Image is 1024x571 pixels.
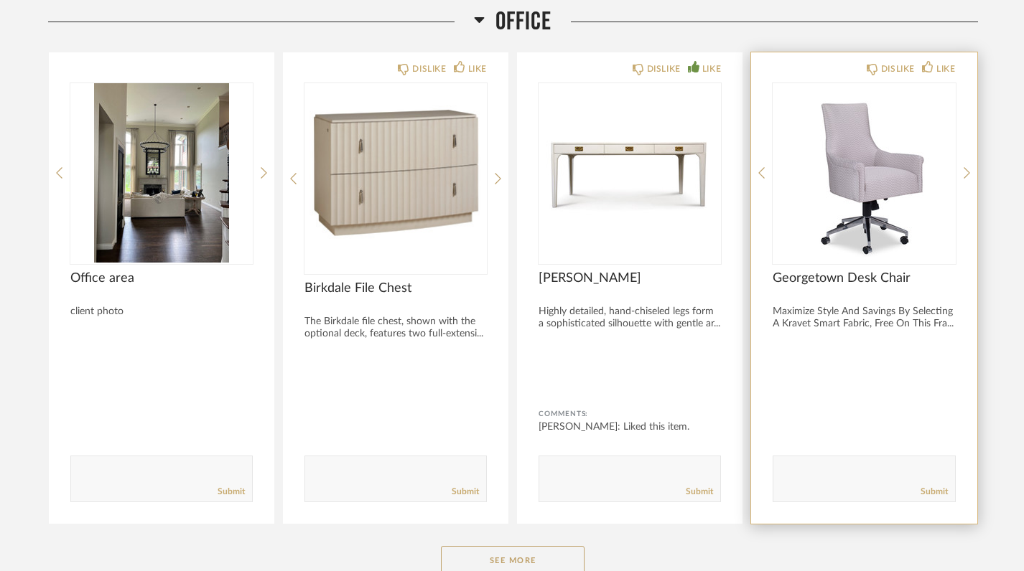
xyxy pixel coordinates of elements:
a: Submit [686,486,713,498]
div: Maximize Style And Savings By Selecting A Kravet Smart Fabric, Free On This Fra... [773,306,955,330]
span: Georgetown Desk Chair [773,270,955,286]
div: Comments: [539,407,721,421]
img: undefined [539,83,721,263]
div: LIKE [936,62,955,76]
img: undefined [773,83,955,263]
span: Birkdale File Chest [304,280,487,296]
div: [PERSON_NAME]: Liked this item. [539,420,721,434]
div: client photo [70,306,253,318]
div: The Birkdale file chest, shown with the optional deck, features two full-extensi... [304,316,487,340]
div: LIKE [702,62,721,76]
a: Submit [218,486,245,498]
span: [PERSON_NAME] [539,270,721,286]
div: DISLIKE [412,62,446,76]
span: Office [495,6,551,37]
div: 0 [304,83,487,263]
img: undefined [304,83,487,263]
div: DISLIKE [881,62,915,76]
div: DISLIKE [647,62,681,76]
img: undefined [70,83,253,263]
a: Submit [452,486,479,498]
a: Submit [921,486,948,498]
div: LIKE [468,62,487,76]
span: Office area [70,270,253,286]
div: Highly detailed, hand-chiseled legs form a sophisticated silhouette with gentle ar... [539,306,721,330]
